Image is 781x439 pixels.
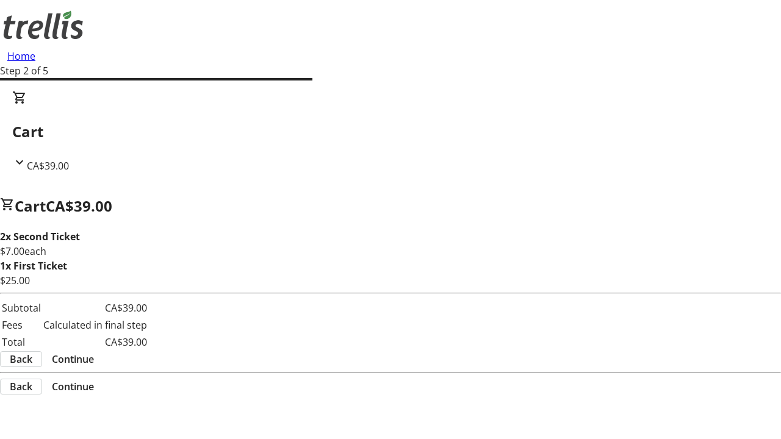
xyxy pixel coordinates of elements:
[43,317,148,333] td: Calculated in final step
[15,196,46,216] span: Cart
[43,300,148,316] td: CA$39.00
[10,352,32,366] span: Back
[42,379,104,394] button: Continue
[12,121,769,143] h2: Cart
[1,334,41,350] td: Total
[52,379,94,394] span: Continue
[52,352,94,366] span: Continue
[43,334,148,350] td: CA$39.00
[12,90,769,173] div: CartCA$39.00
[27,159,69,173] span: CA$39.00
[42,352,104,366] button: Continue
[46,196,112,216] span: CA$39.00
[10,379,32,394] span: Back
[1,300,41,316] td: Subtotal
[1,317,41,333] td: Fees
